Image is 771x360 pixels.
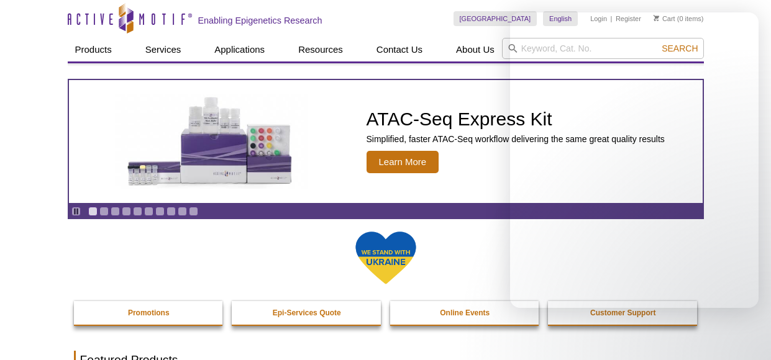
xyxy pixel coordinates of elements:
[133,207,142,216] a: Go to slide 5
[74,301,224,325] a: Promotions
[198,15,322,26] h2: Enabling Epigenetics Research
[273,308,341,317] strong: Epi-Services Quote
[128,308,170,317] strong: Promotions
[367,110,665,128] h2: ATAC-Seq Express Kit
[68,38,119,61] a: Products
[232,301,382,325] a: Epi-Services Quote
[654,11,704,26] li: (0 items)
[729,318,759,348] iframe: Intercom live chat
[291,38,350,61] a: Resources
[111,207,120,216] a: Go to slide 3
[590,308,655,317] strong: Customer Support
[510,12,759,308] iframe: Intercom live chat
[69,80,703,203] a: ATAC-Seq Express Kit ATAC-Seq Express Kit Simplified, faster ATAC-Seq workflow delivering the sam...
[99,207,109,216] a: Go to slide 2
[138,38,189,61] a: Services
[454,11,537,26] a: [GEOGRAPHIC_DATA]
[543,11,578,26] a: English
[440,308,490,317] strong: Online Events
[109,94,314,189] img: ATAC-Seq Express Kit
[449,38,502,61] a: About Us
[167,207,176,216] a: Go to slide 8
[144,207,153,216] a: Go to slide 6
[155,207,165,216] a: Go to slide 7
[502,38,704,59] input: Keyword, Cat. No.
[69,80,703,203] article: ATAC-Seq Express Kit
[207,38,272,61] a: Applications
[390,301,541,325] a: Online Events
[367,133,665,145] p: Simplified, faster ATAC-Seq workflow delivering the same great quality results
[369,38,430,61] a: Contact Us
[548,301,698,325] a: Customer Support
[122,207,131,216] a: Go to slide 4
[178,207,187,216] a: Go to slide 9
[71,207,81,216] a: Toggle autoplay
[367,151,439,173] span: Learn More
[189,207,198,216] a: Go to slide 10
[611,11,613,26] li: |
[355,230,417,286] img: We Stand With Ukraine
[88,207,98,216] a: Go to slide 1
